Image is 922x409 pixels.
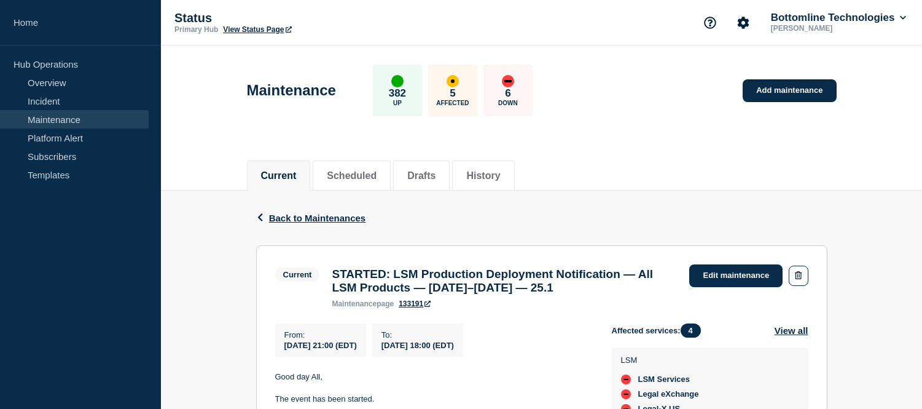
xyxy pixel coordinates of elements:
p: From : [284,330,357,340]
p: 382 [389,87,406,100]
button: Drafts [407,170,436,181]
button: View all [775,324,808,338]
span: [DATE] 21:00 (EDT) [284,341,357,350]
button: Support [697,10,723,36]
span: Affected services: [612,324,707,338]
span: Back to Maintenances [269,213,366,223]
a: 133191 [399,300,431,308]
p: page [332,300,394,308]
button: Scheduled [327,170,377,181]
button: Current [261,170,297,181]
button: History [466,170,500,181]
h3: STARTED: LSM Production Deployment Notification — All LSM Products — [DATE]–[DATE] — 25.1 [332,268,677,295]
div: up [391,75,404,87]
span: [DATE] 18:00 (EDT) [381,341,454,350]
a: Edit maintenance [689,264,783,287]
p: Up [393,100,402,106]
p: The event has been started. [275,394,592,405]
p: LSM [621,355,699,365]
p: Primary Hub [174,25,218,34]
p: 5 [450,87,455,100]
div: affected [447,75,459,87]
div: down [502,75,514,87]
p: Status [174,11,420,25]
span: LSM Services [638,375,690,384]
p: To : [381,330,454,340]
span: 4 [681,324,701,338]
span: Legal eXchange [638,389,699,399]
h1: Maintenance [247,82,336,99]
p: Down [498,100,518,106]
p: Affected [436,100,469,106]
span: maintenance [332,300,377,308]
p: [PERSON_NAME] [768,24,896,33]
button: Bottomline Technologies [768,12,908,24]
a: Add maintenance [743,79,836,102]
div: down [621,389,631,399]
a: View Status Page [223,25,291,34]
p: Good day All, [275,371,592,383]
div: down [621,375,631,384]
p: 6 [505,87,510,100]
button: Account settings [730,10,756,36]
span: Current [275,268,320,282]
button: Back to Maintenances [256,213,366,223]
